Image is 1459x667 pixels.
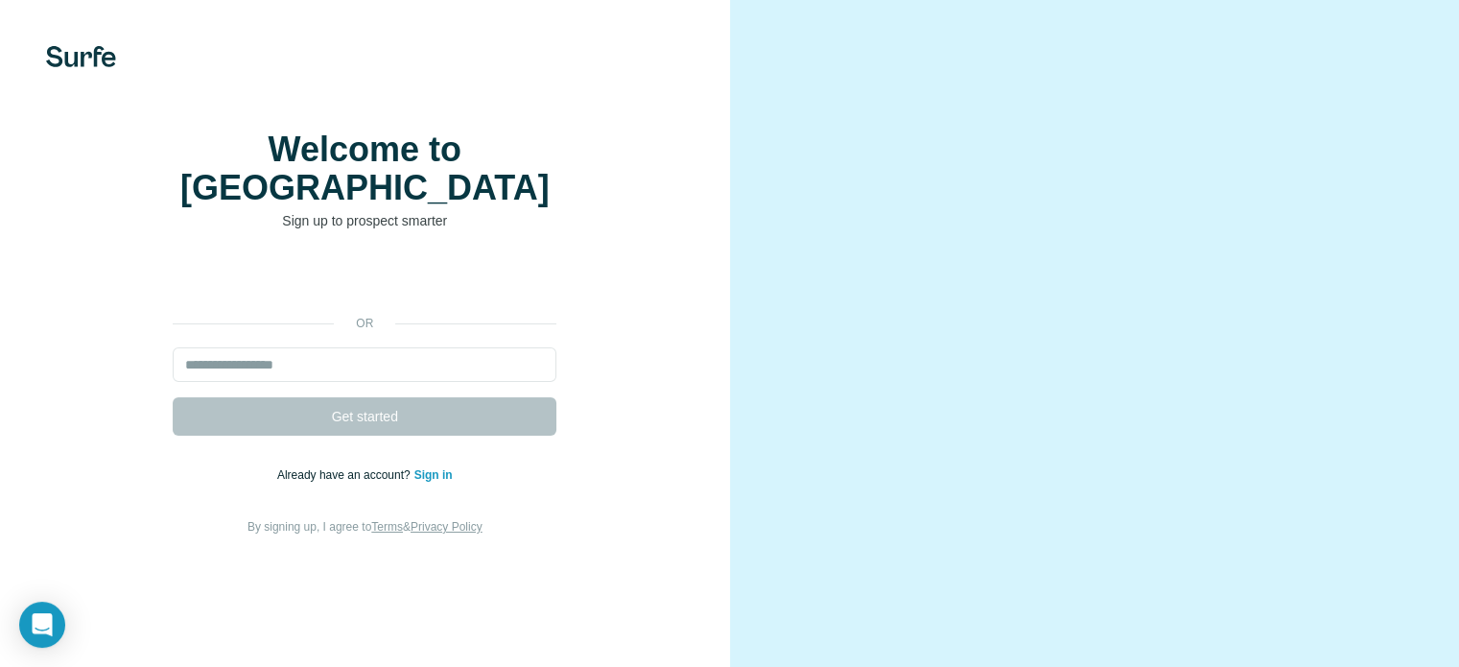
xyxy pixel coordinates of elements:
h1: Welcome to [GEOGRAPHIC_DATA] [173,131,556,207]
span: By signing up, I agree to & [247,520,482,534]
p: Sign up to prospect smarter [173,211,556,230]
img: Surfe's logo [46,46,116,67]
p: or [334,315,395,332]
span: Already have an account? [277,468,414,482]
div: Open Intercom Messenger [19,602,65,648]
a: Terms [371,520,403,534]
iframe: Sign in with Google Button [163,259,566,301]
a: Sign in [414,468,453,482]
a: Privacy Policy [411,520,482,534]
